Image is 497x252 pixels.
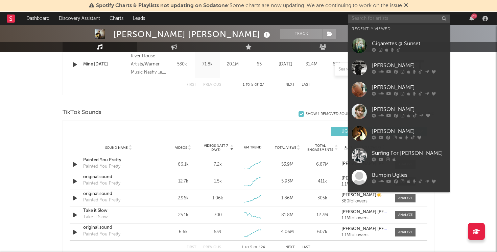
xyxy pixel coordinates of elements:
a: [PERSON_NAME] [PERSON_NAME] [341,227,388,231]
span: Sound Name [105,146,128,150]
button: Last [302,246,310,249]
strong: [PERSON_NAME] [PERSON_NAME] [341,162,412,166]
div: 530k [171,61,193,68]
div: 1.06k [212,195,223,202]
span: : Some charts are now updating. We are continuing to work on the issue [96,3,402,8]
div: 2.96k [167,195,199,202]
div: Painted You Pretty [83,180,120,187]
a: [PERSON_NAME] [PERSON_NAME] [341,176,388,181]
div: 1.1M followers [341,233,388,237]
strong: [PERSON_NAME] [PERSON_NAME] [341,210,412,214]
span: Total Views [275,146,296,150]
div: 12.7k [167,178,199,185]
div: [PERSON_NAME] [372,105,446,113]
div: 1 5 124 [235,244,272,252]
span: Spotify Charts & Playlists not updating on Sodatone [96,3,228,8]
a: [PERSON_NAME] [PERSON_NAME] [341,162,388,166]
div: 61 [471,13,477,19]
button: Previous [203,83,221,87]
div: 20.1M [222,61,244,68]
button: Last [302,83,310,87]
a: Discovery Assistant [54,12,105,25]
button: First [187,83,196,87]
div: 12.7M [307,212,338,219]
a: original sound [83,191,154,197]
div: [PERSON_NAME] [PERSON_NAME] [113,29,272,40]
div: 676k [326,61,349,68]
a: [PERSON_NAME] [348,79,450,101]
div: 7.2k [214,161,222,168]
div: Bumpin Uglies [372,171,446,179]
div: 1.86M [272,195,303,202]
a: Painted You Pretty [83,157,154,164]
a: Phoneboy [348,188,450,210]
div: Take it Slow [83,214,108,221]
button: Next [285,83,295,87]
div: 25.1k [167,212,199,219]
div: [DATE] [274,61,297,68]
div: 411k [307,178,338,185]
span: Total Engagements [307,144,334,152]
strong: [PERSON_NAME]☀️ [341,193,382,197]
input: Search for artists [348,15,450,23]
a: Surfing For [PERSON_NAME] [348,144,450,166]
div: 607k [307,229,338,235]
div: 1 5 27 [235,81,272,89]
a: Take it Slow [83,207,154,214]
div: 81.8M [272,212,303,219]
div: 539 [214,229,221,235]
span: to [246,83,250,86]
div: 1.1M followers [341,182,388,187]
span: of [255,83,259,86]
div: 6M Trend [237,145,268,150]
button: Track [280,29,323,39]
div: River House Artists/Warner Music Nashville, © 2025 River House Artists under exclusive license to... [131,52,168,77]
strong: [PERSON_NAME] [PERSON_NAME] [341,176,412,180]
strong: [PERSON_NAME] [PERSON_NAME] [341,227,412,231]
div: 1.5k [214,178,222,185]
div: 6.87M [307,161,338,168]
div: Painted You Pretty [83,197,120,204]
button: Previous [203,246,221,249]
div: 1.1M followers [341,216,388,221]
button: First [187,246,196,249]
div: [PERSON_NAME] [372,127,446,135]
div: [PERSON_NAME] [372,61,446,69]
span: TikTok Sounds [63,109,101,117]
div: Surfing For [PERSON_NAME] [372,149,446,157]
div: 53.9M [272,161,303,168]
div: 5.93M [272,178,303,185]
div: 305k [307,195,338,202]
div: Painted You Pretty [83,163,120,170]
a: Dashboard [22,12,54,25]
div: 65 [247,61,271,68]
a: [PERSON_NAME] [PERSON_NAME] [341,210,388,215]
div: 31.4M [300,61,323,68]
span: Videos [175,146,187,150]
a: [PERSON_NAME] [348,57,450,79]
a: Cigarettes @ Sunset [348,35,450,57]
a: original sound [83,224,154,231]
button: 61 [469,16,474,21]
button: Next [285,246,295,249]
div: Painted You Pretty [83,231,120,238]
div: Recently Viewed [352,25,446,33]
input: Search by song name or URL [335,67,406,72]
a: Leads [128,12,150,25]
a: [PERSON_NAME] [348,122,450,144]
span: to [245,246,249,249]
div: 700 [214,212,222,219]
a: original sound [83,174,154,180]
a: [PERSON_NAME]☀️ [341,193,388,198]
a: Mine [DATE] [83,61,127,68]
div: Show 1 Removed Sound [306,112,353,116]
div: 4.06M [272,229,303,235]
div: 6.6k [167,229,199,235]
div: Cigarettes @ Sunset [372,39,446,48]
